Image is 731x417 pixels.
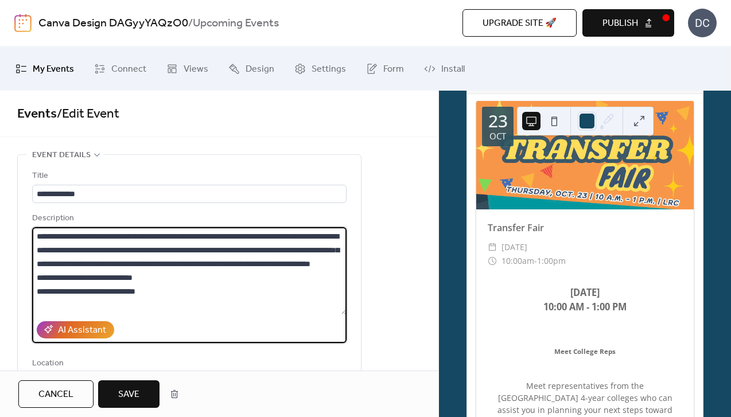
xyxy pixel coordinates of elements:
[489,132,506,141] div: Oct
[476,221,694,235] div: Transfer Fair
[32,169,344,183] div: Title
[383,60,404,78] span: Form
[17,102,57,127] a: Events
[537,254,566,268] span: 1:00pm
[32,212,344,225] div: Description
[14,14,32,32] img: logo
[118,388,139,402] span: Save
[582,9,674,37] button: Publish
[32,357,344,371] div: Location
[312,60,346,78] span: Settings
[58,324,106,337] div: AI Assistant
[18,380,94,408] button: Cancel
[37,321,114,338] button: AI Assistant
[462,9,577,37] button: Upgrade site 🚀
[488,254,497,268] div: ​
[483,17,557,30] span: Upgrade site 🚀
[38,388,73,402] span: Cancel
[111,60,146,78] span: Connect
[441,60,465,78] span: Install
[32,149,91,162] span: Event details
[220,51,283,86] a: Design
[488,240,497,254] div: ​
[38,13,188,34] a: Canva Design DAGyyYAQzO0
[602,17,638,30] span: Publish
[286,51,355,86] a: Settings
[501,254,534,268] span: 10:00am
[534,254,537,268] span: -
[7,51,83,86] a: My Events
[85,51,155,86] a: Connect
[357,51,413,86] a: Form
[184,60,208,78] span: Views
[415,51,473,86] a: Install
[98,380,160,408] button: Save
[488,286,682,314] h3: [DATE] 10:00 AM - 1:00 PM
[501,240,527,254] span: [DATE]
[158,51,217,86] a: Views
[688,9,717,37] div: DC
[57,102,119,127] span: / Edit Event
[246,60,274,78] span: Design
[193,13,279,34] b: Upcoming Events
[33,60,74,78] span: My Events
[188,13,193,34] b: /
[488,112,508,130] div: 23
[488,346,682,356] center: Meet College Reps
